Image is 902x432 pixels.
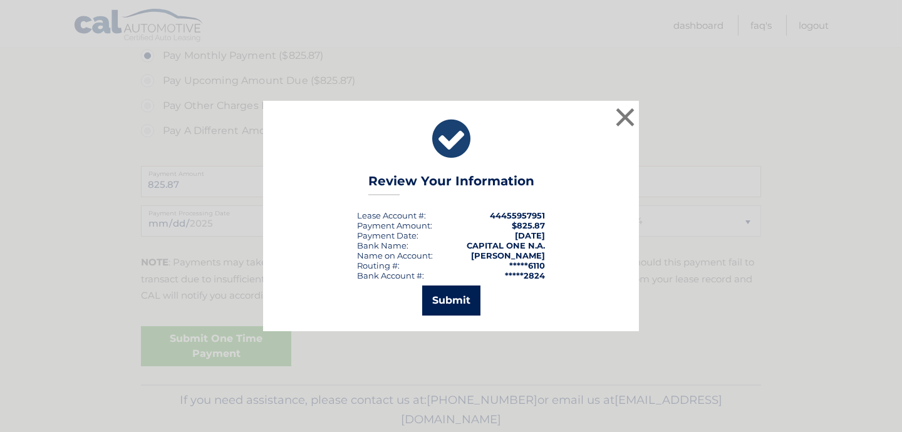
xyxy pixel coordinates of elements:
strong: [PERSON_NAME] [471,250,545,260]
h3: Review Your Information [368,173,534,195]
span: [DATE] [515,230,545,240]
div: Routing #: [357,260,400,270]
strong: CAPITAL ONE N.A. [467,240,545,250]
div: Bank Account #: [357,270,424,280]
button: Submit [422,285,480,316]
div: Bank Name: [357,240,408,250]
button: × [613,105,638,130]
div: : [357,230,418,240]
div: Payment Amount: [357,220,432,230]
div: Name on Account: [357,250,433,260]
span: $825.87 [512,220,545,230]
span: Payment Date [357,230,417,240]
strong: 44455957951 [490,210,545,220]
div: Lease Account #: [357,210,426,220]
